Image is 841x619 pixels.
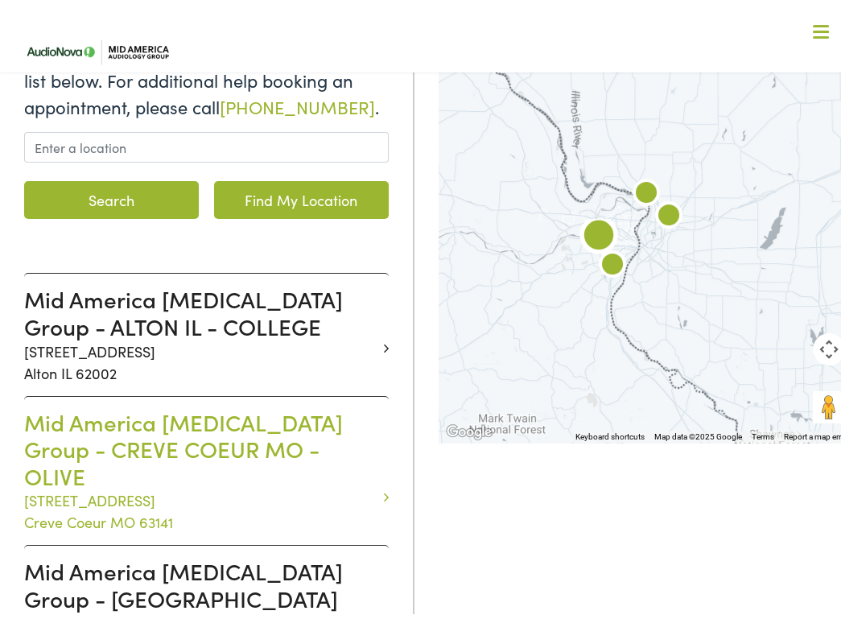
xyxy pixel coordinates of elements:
button: Keyboard shortcuts [575,427,645,439]
a: What We Offer [29,64,836,114]
img: Google [443,418,496,439]
a: Terms (opens in new tab) [752,428,774,437]
a: Open this area in Google Maps (opens a new window) [443,418,496,439]
input: Enter a location [24,128,389,159]
p: [STREET_ADDRESS] Alton IL 62002 [24,336,377,380]
a: Find My Location [214,177,389,215]
a: [PHONE_NUMBER] [220,90,375,115]
h3: Mid America [MEDICAL_DATA] Group - CREVE COEUR MO - OLIVE [24,405,377,486]
button: Search [24,177,199,215]
p: [STREET_ADDRESS] Creve Coeur MO 63141 [24,485,377,529]
a: Mid America [MEDICAL_DATA] Group - CREVE COEUR MO - OLIVE [STREET_ADDRESS]Creve Coeur MO 63141 [24,405,377,530]
h3: Mid America [MEDICAL_DATA] Group - ALTON IL - COLLEGE [24,282,377,336]
a: Mid America [MEDICAL_DATA] Group - ALTON IL - COLLEGE [STREET_ADDRESS]Alton IL 62002 [24,282,377,379]
p: Enter your address or select a clinic from the list below. For additional help booking an appoint... [24,36,389,116]
span: Map data ©2025 Google [654,428,742,437]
